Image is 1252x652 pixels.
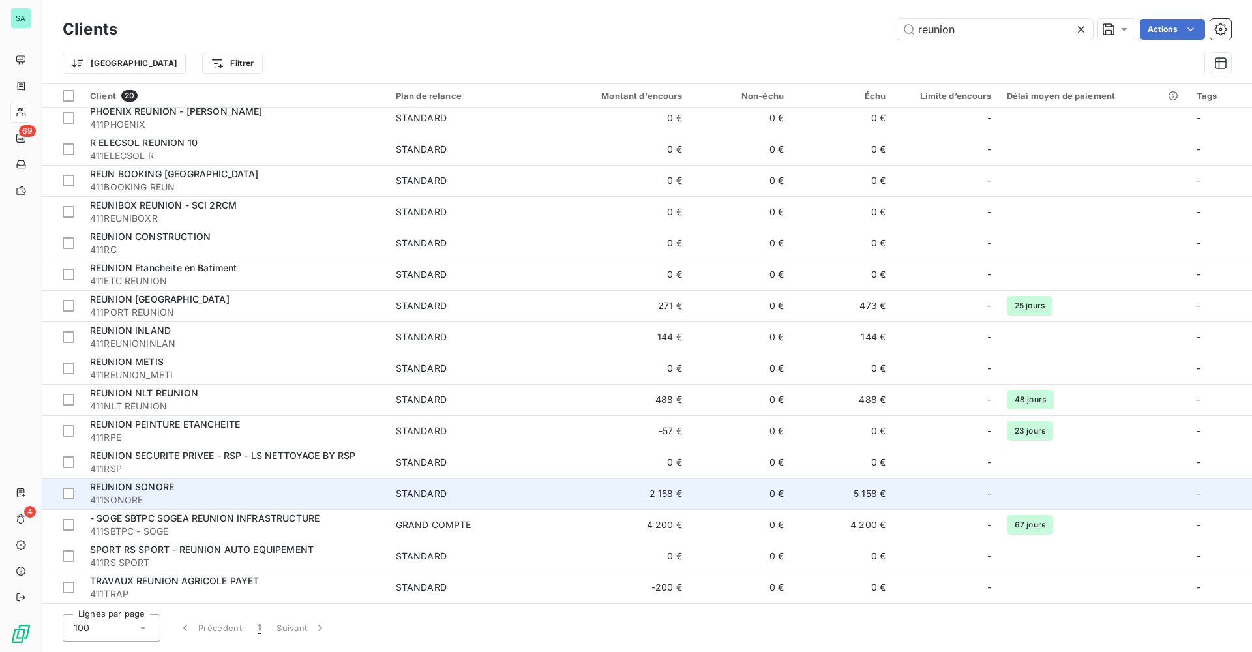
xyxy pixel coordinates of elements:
div: STANDARD [396,456,447,469]
span: - [987,174,991,187]
td: 0 € [792,259,893,290]
span: REUNION SONORE [90,481,174,492]
span: REUNION Etancheite en Batiment [90,262,237,273]
td: 0 € [792,541,893,572]
span: - [987,111,991,125]
span: REUNION METIS [90,356,164,367]
button: Suivant [269,614,335,642]
div: Échu [799,91,886,101]
span: REUNION PEINTURE ETANCHEITE [90,419,240,430]
span: TRAVAUX REUNION AGRICOLE PAYET [90,575,260,586]
div: STANDARD [396,487,447,500]
td: 0 € [690,572,792,603]
span: - [1197,237,1200,248]
span: - [987,487,991,500]
span: - [1197,206,1200,217]
span: PHOENIX REUNION - [PERSON_NAME] [90,106,263,117]
div: Délai moyen de paiement [1007,91,1181,101]
span: 411REUNIONINLAN [90,337,380,350]
span: 1 [258,621,261,634]
div: STANDARD [396,331,447,344]
span: - [1197,143,1200,155]
span: 411RSP [90,462,380,475]
td: 0 € [792,415,893,447]
span: 411REUNION_METI [90,368,380,381]
td: 5 158 € [792,478,893,509]
span: 411TRAP [90,587,380,600]
span: 25 jours [1007,296,1052,316]
div: STANDARD [396,362,447,375]
td: 4 200 € [553,509,689,541]
span: REUNION NLT REUNION [90,387,198,398]
td: 0 € [690,478,792,509]
div: Tags [1197,91,1244,101]
td: 0 € [553,353,689,384]
span: - [987,237,991,250]
div: Montant d'encours [561,91,681,101]
div: STANDARD [396,268,447,281]
span: 67 jours [1007,515,1053,535]
td: 0 € [553,134,689,165]
td: 0 € [690,290,792,321]
span: REUNION [GEOGRAPHIC_DATA] [90,293,230,304]
td: 0 € [792,228,893,259]
span: - [1197,331,1200,342]
td: 0 € [690,415,792,447]
div: Plan de relance [396,91,546,101]
span: - [987,205,991,218]
td: 0 € [690,447,792,478]
div: Non-échu [698,91,784,101]
span: - [1197,363,1200,374]
td: 0 € [792,165,893,196]
td: 144 € [553,321,689,353]
img: Logo LeanPay [10,623,31,644]
div: GRAND COMPTE [396,518,471,531]
button: 1 [250,614,269,642]
span: - [987,550,991,563]
span: - [987,393,991,406]
td: 473 € [792,290,893,321]
span: 411RPE [90,431,380,444]
div: STANDARD [396,581,447,594]
span: 69 [19,125,36,137]
td: 0 € [553,259,689,290]
span: - [1197,550,1200,561]
span: - [987,268,991,281]
span: 411SBTPC - SOGE [90,525,380,538]
td: 0 € [690,102,792,134]
span: - [1197,300,1200,311]
div: STANDARD [396,424,447,437]
div: STANDARD [396,174,447,187]
span: 411BOOKING REUN [90,181,380,194]
span: - [1197,269,1200,280]
span: - [987,362,991,375]
span: 4 [24,506,36,518]
td: 488 € [553,384,689,415]
td: 0 € [553,541,689,572]
span: 411RC [90,243,380,256]
td: 0 € [792,196,893,228]
td: 0 € [792,572,893,603]
div: SA [10,8,31,29]
span: - [1197,175,1200,186]
span: - [1197,456,1200,467]
td: -57 € [553,415,689,447]
td: 0 € [690,165,792,196]
div: STANDARD [396,143,447,156]
span: 100 [74,621,89,634]
span: Client [90,91,116,101]
span: R ELECSOL REUNION 10 [90,137,198,148]
td: 0 € [792,447,893,478]
span: - [987,581,991,594]
span: - [987,299,991,312]
span: - [987,456,991,469]
div: STANDARD [396,393,447,406]
span: REUNIBOX REUNION - SCI 2RCM [90,200,237,211]
span: - [987,143,991,156]
td: 0 € [690,353,792,384]
td: 0 € [792,353,893,384]
span: 411REUNIBOXR [90,212,380,225]
span: 411PHOENIX [90,118,380,131]
td: 0 € [792,134,893,165]
td: 0 € [553,228,689,259]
